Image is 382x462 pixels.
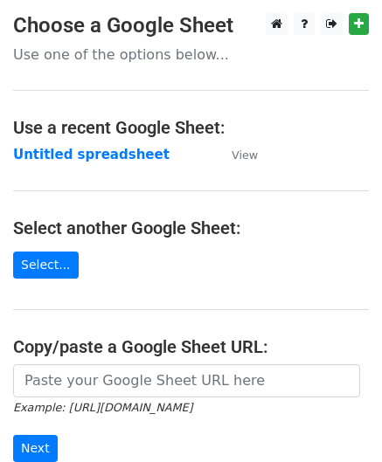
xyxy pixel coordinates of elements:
h4: Copy/paste a Google Sheet URL: [13,336,369,357]
p: Use one of the options below... [13,45,369,64]
input: Paste your Google Sheet URL here [13,364,360,397]
h4: Select another Google Sheet: [13,217,369,238]
h3: Choose a Google Sheet [13,13,369,38]
a: Select... [13,252,79,279]
a: View [214,147,258,162]
small: Example: [URL][DOMAIN_NAME] [13,401,192,414]
a: Untitled spreadsheet [13,147,170,162]
input: Next [13,435,58,462]
small: View [232,148,258,162]
h4: Use a recent Google Sheet: [13,117,369,138]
